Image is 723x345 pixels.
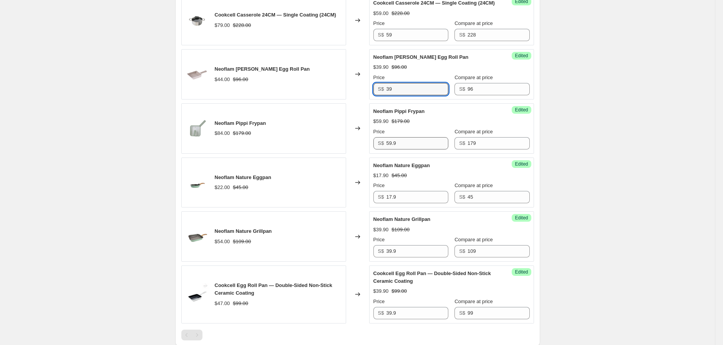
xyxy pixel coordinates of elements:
img: COOKCELL-CASSEROLE-24CM-SINGLE-COAT_80x.png [186,9,209,32]
span: S$ [378,86,384,92]
span: Price [373,182,385,188]
strike: $179.00 [391,118,410,125]
strike: $45.00 [391,172,407,179]
span: Edited [515,269,528,275]
strike: $228.00 [233,22,251,29]
span: Cookcell Egg Roll Pan — Double-Sided Non-Stick Ceramic Coating [215,282,332,296]
div: $39.90 [373,63,389,71]
span: Compare at price [454,75,493,80]
span: Neoflam Nature Grillpan [215,228,272,234]
div: $47.00 [215,300,230,307]
img: NEOFLAM-NATURE-EGG-PAN_80x.png [186,171,209,194]
span: S$ [378,248,384,254]
strike: $99.00 [233,300,248,307]
span: Neoflam [PERSON_NAME] Egg Roll Pan [373,54,469,60]
strike: $99.00 [391,287,407,295]
img: COOKCELL-EGG-ROLL-PAN_80x.png [186,283,209,306]
span: Neoflam Nature Eggpan [215,174,271,180]
div: $79.00 [215,22,230,29]
strike: $228.00 [391,10,410,17]
span: Compare at price [454,20,493,26]
div: $39.90 [373,226,389,234]
span: Compare at price [454,237,493,242]
span: S$ [459,194,465,200]
strike: $96.00 [391,63,407,71]
span: Price [373,20,385,26]
span: S$ [459,32,465,38]
div: $54.00 [215,238,230,245]
span: Edited [515,53,528,59]
img: NEOFLAM_CHOU_CHOU_EGGPAN_80x.png [186,63,209,86]
span: Compare at price [454,182,493,188]
span: Cookcell Casserole 24CM — Single Coating (24CM) [215,12,336,18]
div: $39.90 [373,287,389,295]
div: $59.00 [373,10,389,17]
span: S$ [378,310,384,316]
strike: $109.00 [233,238,251,245]
span: Price [373,237,385,242]
span: Edited [515,161,528,167]
span: S$ [378,140,384,146]
div: $59.90 [373,118,389,125]
span: Cookcell Egg Roll Pan — Double-Sided Non-Stick Ceramic Coating [373,270,491,284]
span: Edited [515,107,528,113]
span: S$ [459,248,465,254]
strike: $109.00 [391,226,410,234]
span: Compare at price [454,299,493,304]
span: S$ [378,32,384,38]
strike: $179.00 [233,129,251,137]
strike: $45.00 [233,184,248,191]
span: Neoflam Nature Grillpan [373,216,431,222]
span: Neoflam Pippi Frypan [215,120,266,126]
span: Compare at price [454,129,493,134]
img: NEOFLAM-PIPPI-SQUARE-FRYPAN_80x.png [186,117,209,140]
span: Neoflam Nature Eggpan [373,163,430,168]
span: Price [373,129,385,134]
span: Neoflam [PERSON_NAME] Egg Roll Pan [215,66,310,72]
div: $84.00 [215,129,230,137]
span: Edited [515,215,528,221]
span: Neoflam Pippi Frypan [373,108,425,114]
img: NEOFLAM-NATURE-GRILL-PAN_80x.png [186,225,209,248]
span: Price [373,299,385,304]
nav: Pagination [181,330,202,340]
span: S$ [378,194,384,200]
div: $44.00 [215,76,230,83]
span: S$ [459,310,465,316]
div: $22.00 [215,184,230,191]
span: S$ [459,140,465,146]
span: Price [373,75,385,80]
div: $17.90 [373,172,389,179]
strike: $96.00 [233,76,248,83]
span: S$ [459,86,465,92]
